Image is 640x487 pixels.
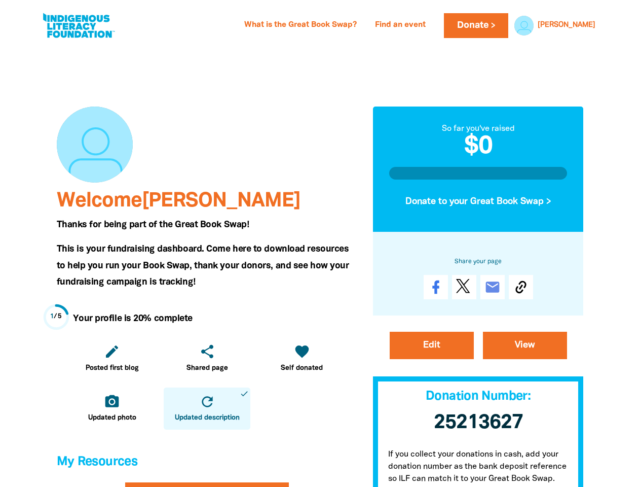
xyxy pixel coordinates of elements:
a: What is the Great Book Swap? [238,17,363,33]
a: Find an event [369,17,432,33]
span: This is your fundraising dashboard. Come here to download resources to help you run your Book Swa... [57,245,349,286]
span: Posted first blog [86,363,139,373]
a: Edit [390,332,474,359]
div: So far you've raised [389,123,568,135]
i: camera_alt [104,394,120,410]
a: [PERSON_NAME] [538,22,595,29]
a: View [483,332,567,359]
a: camera_altUpdated photo [69,388,156,430]
h2: $0 [389,135,568,159]
a: Share [424,275,448,299]
span: Updated description [175,413,240,423]
i: refresh [199,394,215,410]
span: Self donated [281,363,323,373]
span: 1 [50,314,54,320]
i: edit [104,343,120,360]
span: Updated photo [88,413,136,423]
strong: Your profile is 20% complete [73,315,193,323]
a: Post [452,275,476,299]
a: email [480,275,505,299]
a: editPosted first blog [69,337,156,379]
a: refreshUpdated descriptiondone [164,388,250,430]
button: Copy Link [509,275,533,299]
span: Shared page [186,363,228,373]
h6: Share your page [389,256,568,267]
i: email [484,279,501,295]
i: share [199,343,215,360]
a: shareShared page [164,337,250,379]
span: 25213627 [434,413,523,432]
div: / 5 [50,312,62,322]
a: favoriteSelf donated [258,337,345,379]
i: favorite [294,343,310,360]
span: Donation Number: [426,391,531,402]
span: Welcome [PERSON_NAME] [57,192,300,211]
a: Donate [444,13,508,38]
button: Donate to your Great Book Swap > [389,188,568,215]
span: Thanks for being part of the Great Book Swap! [57,221,249,229]
span: My Resources [57,456,138,468]
i: done [240,389,249,398]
